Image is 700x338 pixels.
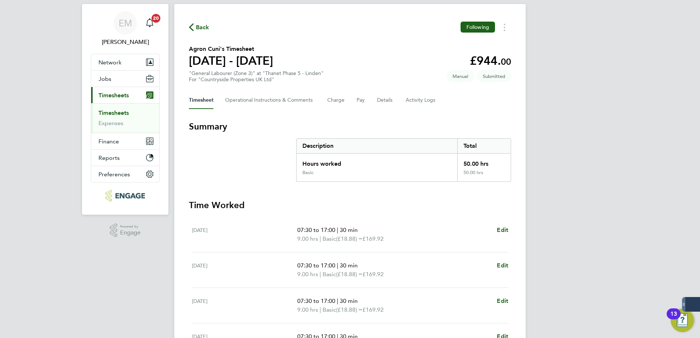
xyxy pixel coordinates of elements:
span: EM [119,18,132,28]
img: konnectrecruit-logo-retina.png [105,190,145,202]
h2: Agron Cuni's Timesheet [189,45,273,53]
span: | [320,306,321,313]
button: Reports [91,150,159,166]
div: Description [297,139,457,153]
span: 30 min [340,297,358,304]
span: Jobs [98,75,111,82]
h1: [DATE] - [DATE] [189,53,273,68]
a: Go to home page [91,190,160,202]
button: Preferences [91,166,159,182]
span: 00 [501,56,511,67]
button: Operational Instructions & Comments [225,91,316,109]
app-decimal: £944. [470,54,511,68]
span: This timesheet was manually created. [447,70,474,82]
button: Timesheets [91,87,159,103]
span: Finance [98,138,119,145]
span: Powered by [120,224,141,230]
div: Basic [302,170,313,176]
span: | [320,271,321,278]
span: Network [98,59,122,66]
a: Edit [497,297,508,305]
div: 13 [670,314,677,323]
button: Network [91,54,159,70]
span: Basic [323,305,336,314]
div: Hours worked [297,154,457,170]
span: | [337,297,338,304]
div: For "Countryside Properties UK Ltd" [189,76,324,83]
div: [DATE] [192,261,297,279]
span: 9.00 hrs [297,235,318,242]
div: [DATE] [192,226,297,243]
span: (£18.88) = [336,306,362,313]
span: Reports [98,154,120,161]
a: Timesheets [98,109,129,116]
span: 07:30 to 17:00 [297,297,335,304]
span: Following [466,24,489,30]
span: Preferences [98,171,130,178]
span: Back [196,23,209,32]
div: Total [457,139,511,153]
span: Engage [120,230,141,236]
div: "General Labourer (Zone 3)" at "Thanet Phase 5 - Linden" [189,70,324,83]
span: | [320,235,321,242]
span: £169.92 [362,306,384,313]
span: (£18.88) = [336,271,362,278]
a: Powered byEngage [110,224,141,237]
button: Details [377,91,394,109]
span: 9.00 hrs [297,306,318,313]
span: Edit [497,262,508,269]
button: Back [189,23,209,32]
div: Timesheets [91,103,159,133]
span: £169.92 [362,271,384,278]
button: Following [461,22,495,33]
nav: Main navigation [82,4,168,215]
button: Pay [357,91,365,109]
span: £169.92 [362,235,384,242]
a: Expenses [98,120,123,127]
span: Basic [323,270,336,279]
a: Edit [497,261,508,270]
button: Charge [327,91,345,109]
span: 9.00 hrs [297,271,318,278]
span: | [337,262,338,269]
a: 20 [142,11,157,35]
h3: Summary [189,121,511,132]
span: | [337,226,338,233]
span: Basic [323,234,336,243]
span: 30 min [340,262,358,269]
span: This timesheet is Submitted. [477,70,511,82]
span: Edit [497,297,508,304]
button: Finance [91,133,159,149]
a: Edit [497,226,508,234]
button: Activity Logs [406,91,436,109]
span: (£18.88) = [336,235,362,242]
span: 30 min [340,226,358,233]
button: Open Resource Center, 13 new notifications [671,309,694,332]
span: 07:30 to 17:00 [297,262,335,269]
div: [DATE] [192,297,297,314]
span: 07:30 to 17:00 [297,226,335,233]
span: Timesheets [98,92,129,99]
span: Ellie Mandell [91,38,160,46]
button: Timesheet [189,91,213,109]
button: Timesheets Menu [498,22,511,33]
span: 20 [152,14,160,23]
div: 50.00 hrs [457,154,511,170]
div: 50.00 hrs [457,170,511,181]
div: Summary [296,138,511,182]
h3: Time Worked [189,199,511,211]
a: EM[PERSON_NAME] [91,11,160,46]
span: Edit [497,226,508,233]
button: Jobs [91,71,159,87]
